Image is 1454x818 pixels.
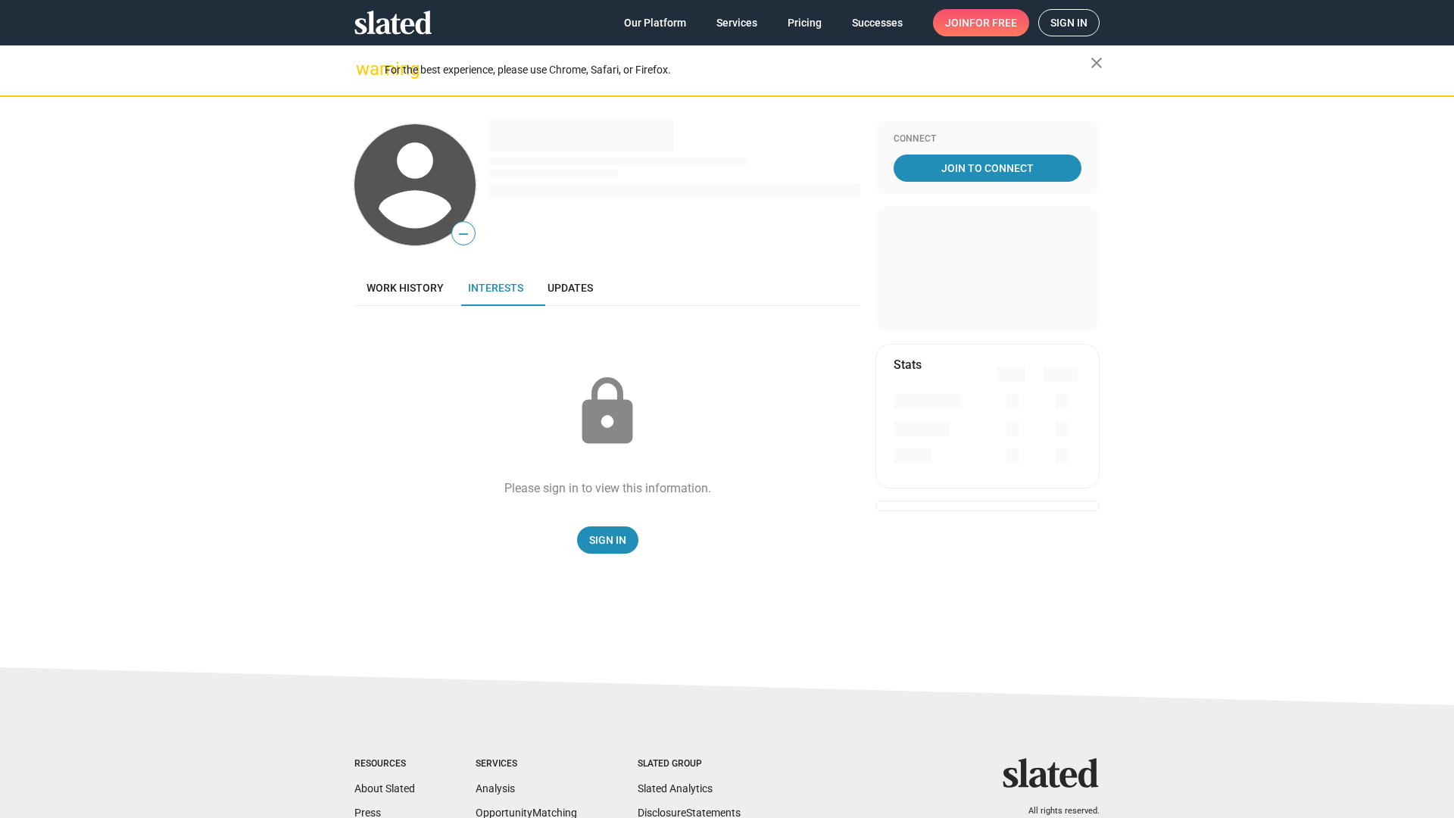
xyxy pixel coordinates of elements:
[894,357,922,373] mat-card-title: Stats
[354,782,415,795] a: About Slated
[1087,54,1106,72] mat-icon: close
[468,282,523,294] span: Interests
[852,9,903,36] span: Successes
[969,9,1017,36] span: for free
[1038,9,1100,36] a: Sign in
[638,758,741,770] div: Slated Group
[933,9,1029,36] a: Joinfor free
[716,9,757,36] span: Services
[1050,10,1087,36] span: Sign in
[356,60,374,78] mat-icon: warning
[775,9,834,36] a: Pricing
[354,758,415,770] div: Resources
[354,270,456,306] a: Work history
[367,282,444,294] span: Work history
[624,9,686,36] span: Our Platform
[577,526,638,554] a: Sign In
[897,155,1078,182] span: Join To Connect
[894,133,1081,145] div: Connect
[569,374,645,450] mat-icon: lock
[476,758,577,770] div: Services
[548,282,593,294] span: Updates
[894,155,1081,182] a: Join To Connect
[638,782,713,795] a: Slated Analytics
[456,270,535,306] a: Interests
[385,60,1090,80] div: For the best experience, please use Chrome, Safari, or Firefox.
[612,9,698,36] a: Our Platform
[476,782,515,795] a: Analysis
[452,224,475,244] span: —
[535,270,605,306] a: Updates
[704,9,769,36] a: Services
[788,9,822,36] span: Pricing
[945,9,1017,36] span: Join
[840,9,915,36] a: Successes
[504,480,711,496] div: Please sign in to view this information.
[589,526,626,554] span: Sign In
